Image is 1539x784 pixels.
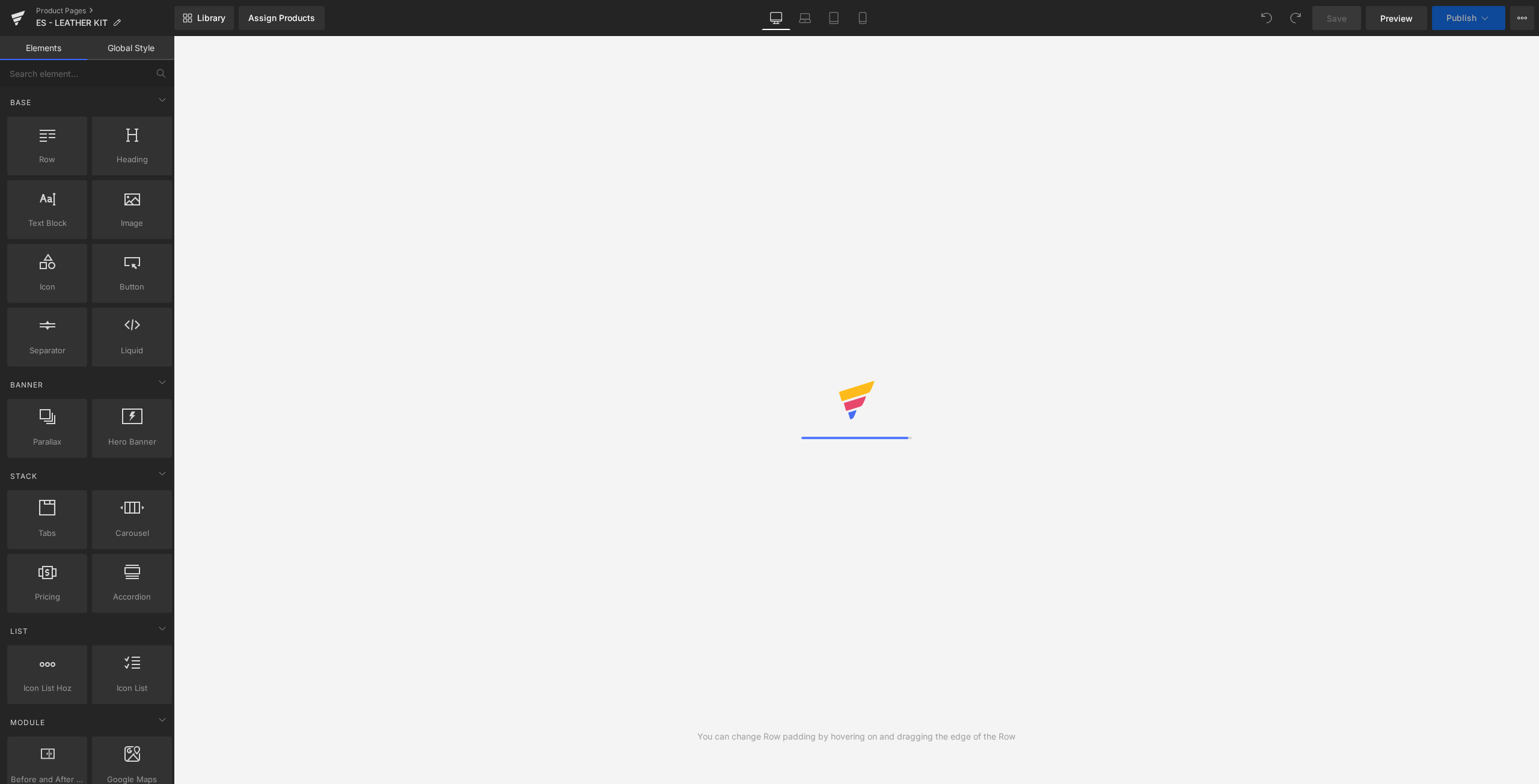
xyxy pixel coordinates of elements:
[819,6,848,30] a: Tablet
[197,13,225,23] span: Library
[1510,6,1534,30] button: More
[9,717,46,728] span: Module
[1432,6,1505,30] button: Publish
[11,281,84,293] span: Icon
[11,436,84,448] span: Parallax
[848,6,877,30] a: Mobile
[11,682,84,694] span: Icon List Hoz
[9,470,38,482] span: Stack
[36,18,108,28] span: ES - LEATHER KIT
[697,730,1015,743] div: You can change Row padding by hovering on and dragging the edge of the Row
[11,527,84,539] span: Tabs
[11,344,84,357] span: Separator
[248,13,315,23] div: Assign Products
[1446,13,1476,23] span: Publish
[11,217,84,229] span: Text Block
[9,379,44,390] span: Banner
[87,36,174,60] a: Global Style
[96,344,168,357] span: Liquid
[762,6,791,30] a: Desktop
[96,436,168,448] span: Hero Banner
[1327,12,1347,25] span: Save
[96,153,168,166] span: Heading
[96,527,168,539] span: Carousel
[11,153,84,166] span: Row
[9,625,29,637] span: List
[96,217,168,229] span: Image
[1255,6,1279,30] button: Undo
[36,6,174,16] a: Product Pages
[1380,12,1413,25] span: Preview
[11,591,84,603] span: Pricing
[174,6,234,30] a: New Library
[96,281,168,293] span: Button
[96,591,168,603] span: Accordion
[1366,6,1427,30] a: Preview
[9,97,32,108] span: Base
[791,6,819,30] a: Laptop
[96,682,168,694] span: Icon List
[1284,6,1308,30] button: Redo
